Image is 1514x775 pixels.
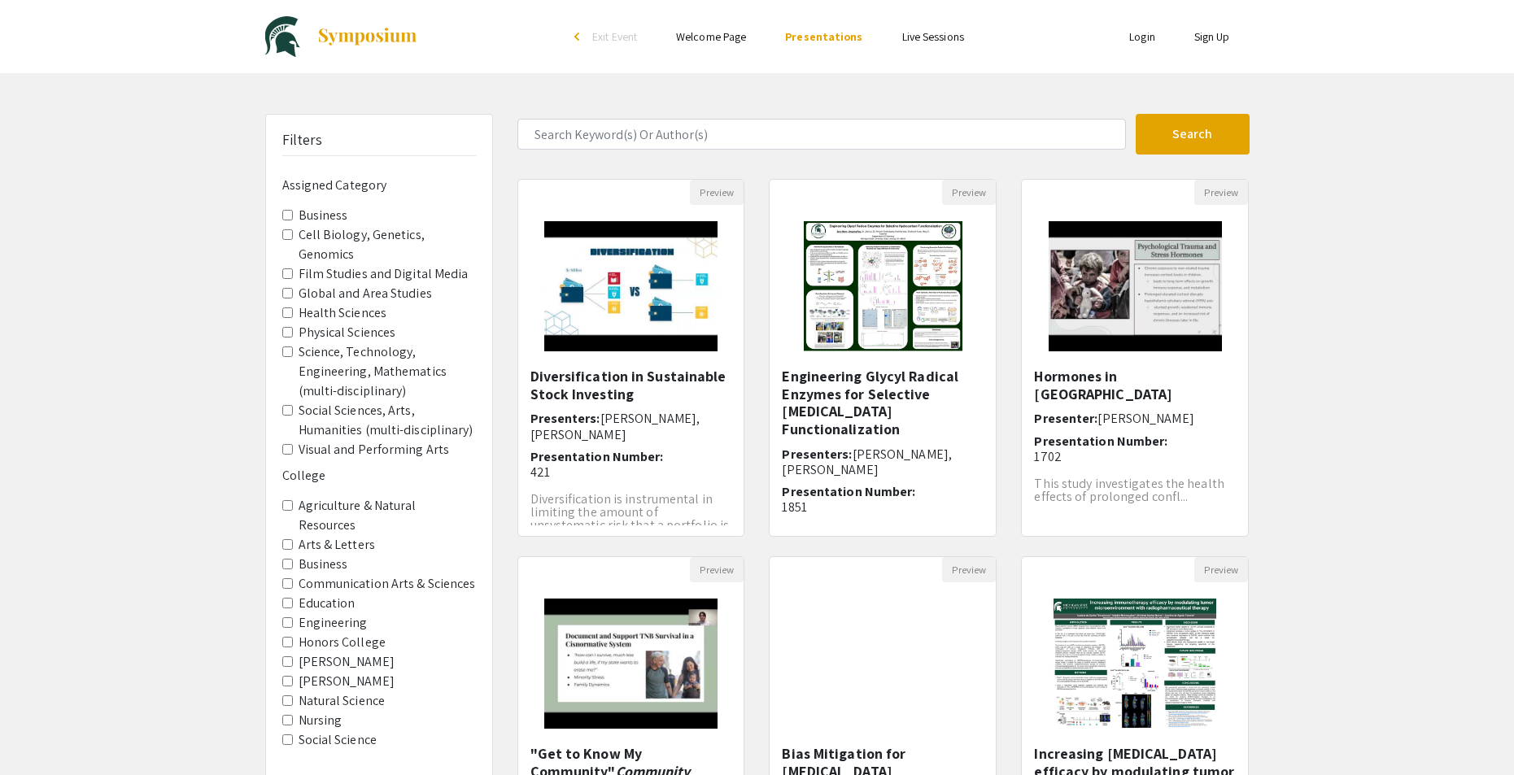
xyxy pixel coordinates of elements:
[1097,410,1193,427] span: [PERSON_NAME]
[782,446,952,478] span: [PERSON_NAME], [PERSON_NAME]
[530,411,732,442] h6: Presenters:
[299,264,469,284] label: Film Studies and Digital Media
[299,225,476,264] label: Cell Biology, Genetics, Genomics
[902,29,964,44] a: Live Sessions
[299,652,395,672] label: [PERSON_NAME]
[299,496,476,535] label: Agriculture & Natural Resources
[299,711,343,730] label: Nursing
[299,691,386,711] label: Natural Science
[942,180,996,205] button: Preview
[299,284,432,303] label: Global and Area Studies
[12,702,69,763] iframe: Chat
[1034,449,1236,464] p: 1702
[1194,557,1248,582] button: Preview
[1194,29,1230,44] a: Sign Up
[299,672,395,691] label: [PERSON_NAME]
[528,582,734,745] img: <p>"Get to Know My Community" <em style="background-color: transparent; color: rgb(0, 74, 46);">C...
[1034,475,1224,505] span: This study investigates the health effects of prolonged confl...
[299,206,348,225] label: Business
[782,499,984,515] p: 1851
[528,205,734,368] img: <p>Diversification in Sustainable Stock Investing</p>
[299,574,476,594] label: Communication Arts & Sciences
[690,180,744,205] button: Preview
[1021,179,1249,537] div: Open Presentation <p>Hormones in Havoc</p>
[299,342,476,401] label: Science, Technology, Engineering, Mathematics (multi-disciplinary)
[1037,582,1233,745] img: <p><span style="color: rgb(51, 51, 51);">Increasing immunotherapy efficacy by modulating tumor mi...
[592,29,637,44] span: Exit Event
[690,557,744,582] button: Preview
[1194,180,1248,205] button: Preview
[282,177,476,193] h6: Assigned Category
[282,131,323,149] h5: Filters
[299,555,348,574] label: Business
[942,557,996,582] button: Preview
[316,27,418,46] img: Symposium by ForagerOne
[517,119,1126,150] input: Search Keyword(s) Or Author(s)
[265,16,300,57] img: University Undergraduate Research & Arts Forum 2025
[530,448,664,465] span: Presentation Number:
[517,179,745,537] div: Open Presentation <p>Diversification in Sustainable Stock Investing</p>
[1034,368,1236,403] h5: Hormones in [GEOGRAPHIC_DATA]
[1034,411,1236,426] h6: Presenter:
[1129,29,1155,44] a: Login
[299,594,356,613] label: Education
[785,29,862,44] a: Presentations
[530,464,732,480] p: 421
[782,446,984,477] h6: Presenters:
[574,32,584,41] div: arrow_back_ios
[299,535,375,555] label: Arts & Letters
[299,730,377,750] label: Social Science
[265,16,418,57] a: University Undergraduate Research & Arts Forum 2025
[299,633,386,652] label: Honors College
[299,440,450,459] label: Visual and Performing Arts
[282,468,476,483] h6: College
[530,368,732,403] h5: Diversification in Sustainable Stock Investing
[1032,205,1238,368] img: <p>Hormones in Havoc</p>
[782,483,915,500] span: Presentation Number:
[788,205,980,368] img: <p><span style="background-color: rgb(245, 245, 245); color: rgb(0, 0, 0);">​</span>Engineering G...
[530,493,732,545] p: Diversification is instrumental in limiting the amount of unsystematic risk that a portfolio is t...
[676,29,746,44] a: Welcome Page
[769,179,997,537] div: Open Presentation <p><span style="background-color: rgb(245, 245, 245); color: rgb(0, 0, 0);">​</...
[299,323,396,342] label: Physical Sciences
[299,401,476,440] label: Social Sciences, Arts, Humanities (multi-disciplinary)
[299,613,368,633] label: Engineering
[299,303,387,323] label: Health Sciences
[530,410,700,442] span: [PERSON_NAME], [PERSON_NAME]
[782,368,984,438] h5: ​Engineering Glycyl Radical Enzymes for Selective [MEDICAL_DATA] Functionalization
[1136,114,1250,155] button: Search
[814,582,951,745] img: <p>Bias Mitigation for pulse Oximetry</p>
[1034,433,1167,450] span: Presentation Number:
